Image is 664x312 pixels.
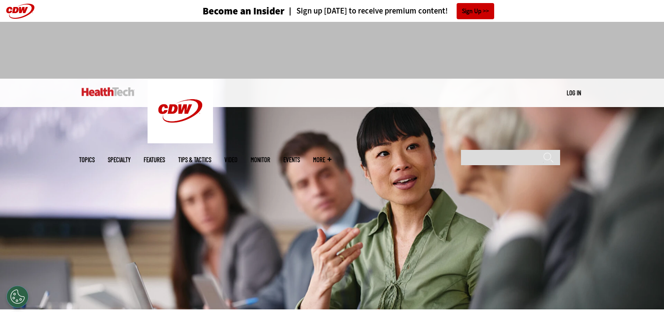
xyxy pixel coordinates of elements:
[144,156,165,163] a: Features
[457,3,494,19] a: Sign Up
[313,156,331,163] span: More
[203,6,285,16] h3: Become an Insider
[283,156,300,163] a: Events
[173,31,491,70] iframe: advertisement
[567,89,581,97] a: Log in
[285,7,448,15] a: Sign up [DATE] to receive premium content!
[148,136,213,146] a: CDW
[170,6,285,16] a: Become an Insider
[79,156,95,163] span: Topics
[251,156,270,163] a: MonITor
[82,87,134,96] img: Home
[108,156,131,163] span: Specialty
[7,286,28,308] button: Open Preferences
[7,286,28,308] div: Cookies Settings
[148,79,213,143] img: Home
[224,156,237,163] a: Video
[567,88,581,97] div: User menu
[178,156,211,163] a: Tips & Tactics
